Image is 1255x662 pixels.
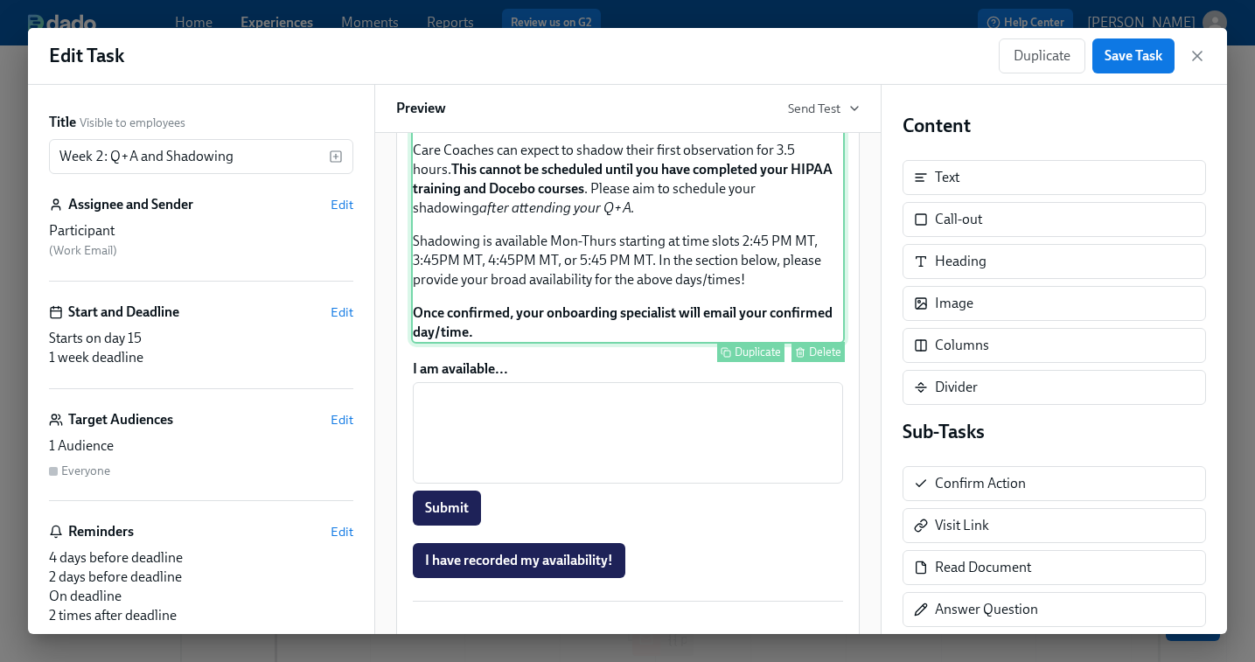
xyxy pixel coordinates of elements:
div: Assignee and SenderEditParticipant (Work Email) [49,195,353,282]
div: Call-out [903,202,1207,237]
div: Columns [935,336,989,355]
div: Delete [809,345,841,359]
div: RemindersEdit4 days before deadline2 days before deadlineOn deadline2 times after deadline [49,522,353,625]
span: 1 week deadline [49,349,143,366]
div: Heading [935,252,987,271]
h4: Content [903,113,1207,139]
div: Confirm Action [903,466,1207,501]
div: 2 days before deadline [49,568,353,587]
button: Send Test [788,100,860,117]
div: Columns [903,328,1207,363]
div: Target AudiencesEdit1 AudienceEveryone [49,410,353,501]
h6: Preview [396,99,446,118]
span: Visible to employees [80,115,185,131]
div: Read Document [903,550,1207,585]
button: Duplicate [999,38,1085,73]
div: 1 Audience [49,436,353,456]
div: Approx completion time: 6-7 hours Role Specific Observations are a requirement of onboarding and ... [411,15,845,344]
div: Text [903,160,1207,195]
div: 4 days before deadline [49,548,353,568]
div: On deadline [49,587,353,606]
button: Edit [331,196,353,213]
button: Edit [331,411,353,429]
h6: Reminders [68,522,134,541]
h4: Sub-Tasks [903,419,1207,445]
h6: Target Audiences [68,410,173,429]
div: 2 times after deadline [49,606,353,625]
div: Answer Question [903,592,1207,627]
div: Image [903,286,1207,321]
h6: Assignee and Sender [68,195,193,214]
span: Duplicate [1014,47,1070,65]
div: Confirm Action [935,474,1026,493]
div: Start and DeadlineEditStarts on day 151 week deadline [49,303,353,389]
div: Text [935,168,959,187]
div: Answer Question [935,600,1038,619]
span: Save Task [1105,47,1162,65]
div: Everyone [61,463,110,479]
div: Image [935,294,973,313]
div: Heading [903,244,1207,279]
div: Starts on day 15 [49,329,353,348]
button: Duplicate [717,342,784,362]
h6: Start and Deadline [68,303,179,322]
h1: Edit Task [49,43,124,69]
div: Visit Link [935,516,989,535]
button: Save Task [1092,38,1175,73]
svg: Insert text variable [329,150,343,164]
div: I am available...Submit [411,358,845,527]
label: Title [49,113,76,132]
div: Call-out [935,210,982,229]
div: Participant [49,221,353,240]
div: Read Document [935,558,1031,577]
div: I have recorded my availability! [411,541,845,580]
div: Divider [935,378,978,397]
div: Duplicate [735,345,781,359]
button: Edit [331,303,353,321]
span: ( Work Email ) [49,243,117,258]
div: Divider [903,370,1207,405]
button: Delete [791,342,845,362]
div: Visit Link [903,508,1207,543]
button: Edit [331,523,353,540]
